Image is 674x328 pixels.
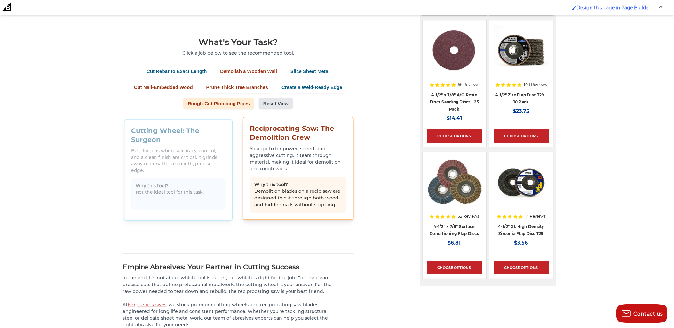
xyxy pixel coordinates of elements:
button: Demolish a Wooden Wall [216,66,282,77]
p: Why this tool? [135,183,221,189]
button: Cut Nail-Embedded Wood [130,82,197,93]
button: Rough-Cut Plumbing Pipes [183,98,254,110]
button: Contact us [616,304,668,323]
span: $14.41 [447,115,462,121]
p: Not the ideal tool for this task. [135,189,221,196]
span: $23.75 [513,108,530,114]
button: Prune Thick Tree Branches [202,82,273,93]
span: $3.56 [514,240,528,246]
p: Click a job below to see the recommended tool. [123,50,354,57]
button: Reset View [259,98,293,110]
h2: Empire Abrasives: Your Partner in Cutting Success [123,262,354,271]
span: Contact us [634,311,663,317]
a: Choose Options [427,261,482,274]
a: 4-1/2" x 7/8" A/O Resin Fiber Sanding Discs - 25 Pack [430,92,479,112]
button: Slice Sheet Metal [286,66,334,77]
a: Empire Abrasives [128,302,167,308]
a: 4.5 inch resin fiber disc [427,25,482,97]
a: 4-1/2" XL High Density Zirconia Flap Disc T29 [494,157,549,229]
a: Choose Options [427,129,482,143]
img: Enabled brush for page builder edit. [572,5,577,10]
button: Cut Rebar to Exact Length [142,66,211,77]
h2: What's Your Task? [123,37,354,48]
h3: Reciprocating Saw: The Demolition Crew [250,124,346,142]
a: Choose Options [494,129,549,143]
a: Enabled brush for page builder edit. Design this page in Page Builder [569,2,654,14]
h3: Cutting Wheel: The Surgeon [131,127,226,144]
img: 4-1/2" XL High Density Zirconia Flap Disc T29 [494,157,549,208]
span: Design this page in Page Builder [577,5,651,11]
a: Scotch brite flap discs [427,157,482,229]
span: $6.81 [448,240,461,246]
a: Choose Options [494,261,549,274]
p: Best for jobs where accuracy, control, and a clean finish are critical. It grinds away material f... [131,147,226,174]
img: 4.5 inch resin fiber disc [427,25,482,76]
p: Your go-to for power, speed, and aggressive cutting. It tears through material, making it ideal f... [250,145,346,172]
button: Create a Weld-Ready Edge [277,82,347,93]
img: Scotch brite flap discs [427,157,482,208]
p: Why this tool? [255,181,342,188]
img: Close Admin Bar [659,6,663,9]
p: In the end, it's not about which tool is better, but which is right for the job. For the clean, p... [123,275,338,295]
p: Demolition blades on a recip saw are designed to cut through both wood and hidden nails without s... [255,188,342,208]
a: 4.5" Black Hawk Zirconia Flap Disc 10 Pack [494,25,549,97]
img: 4.5" Black Hawk Zirconia Flap Disc 10 Pack [494,25,549,76]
